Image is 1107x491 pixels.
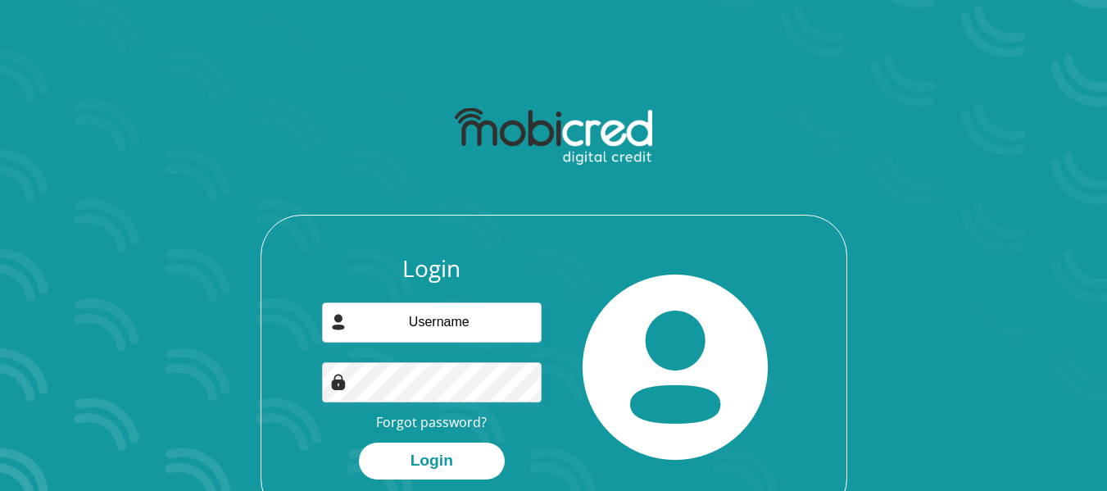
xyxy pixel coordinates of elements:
h3: Login [322,255,542,283]
img: mobicred logo [455,108,652,166]
button: Login [359,443,505,480]
input: Username [322,302,542,343]
img: user-icon image [330,314,347,330]
a: Forgot password? [376,413,487,431]
img: Image [330,374,347,390]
